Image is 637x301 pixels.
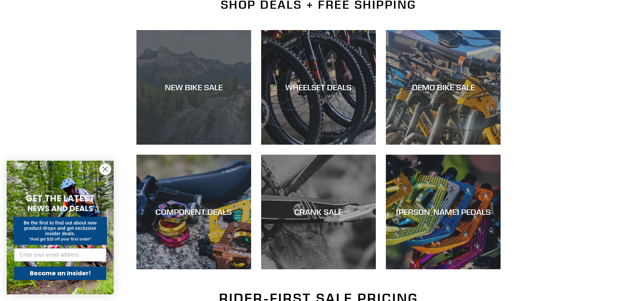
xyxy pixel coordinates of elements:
span: *And get $10 off your first order* [29,237,91,242]
button: Become an Insider! [14,267,106,280]
div: WHEELSET DEALS [261,83,376,92]
div: CRANK SALE [261,207,376,217]
span: NEWS AND DEALS [27,203,93,214]
span: GET THE LATEST [26,192,95,204]
div: NEW BIKE SALE [136,83,251,92]
div: [PERSON_NAME] PEDALS [386,207,501,217]
div: DEMO BIKE SALE [386,83,501,92]
a: NEW BIKE SALE [136,30,251,145]
span: Be the first to find out about new product drops and get exclusive insider deals. [24,220,97,236]
a: [PERSON_NAME] PEDALS [386,155,501,269]
a: COMPONENT DEALS [136,155,251,269]
a: CRANK SALE [261,155,376,269]
a: WHEELSET DEALS [261,30,376,145]
div: COMPONENT DEALS [136,207,251,217]
a: DEMO BIKE SALE [386,30,501,145]
button: Close dialog [99,163,111,175]
input: Enter your email address [14,248,106,262]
